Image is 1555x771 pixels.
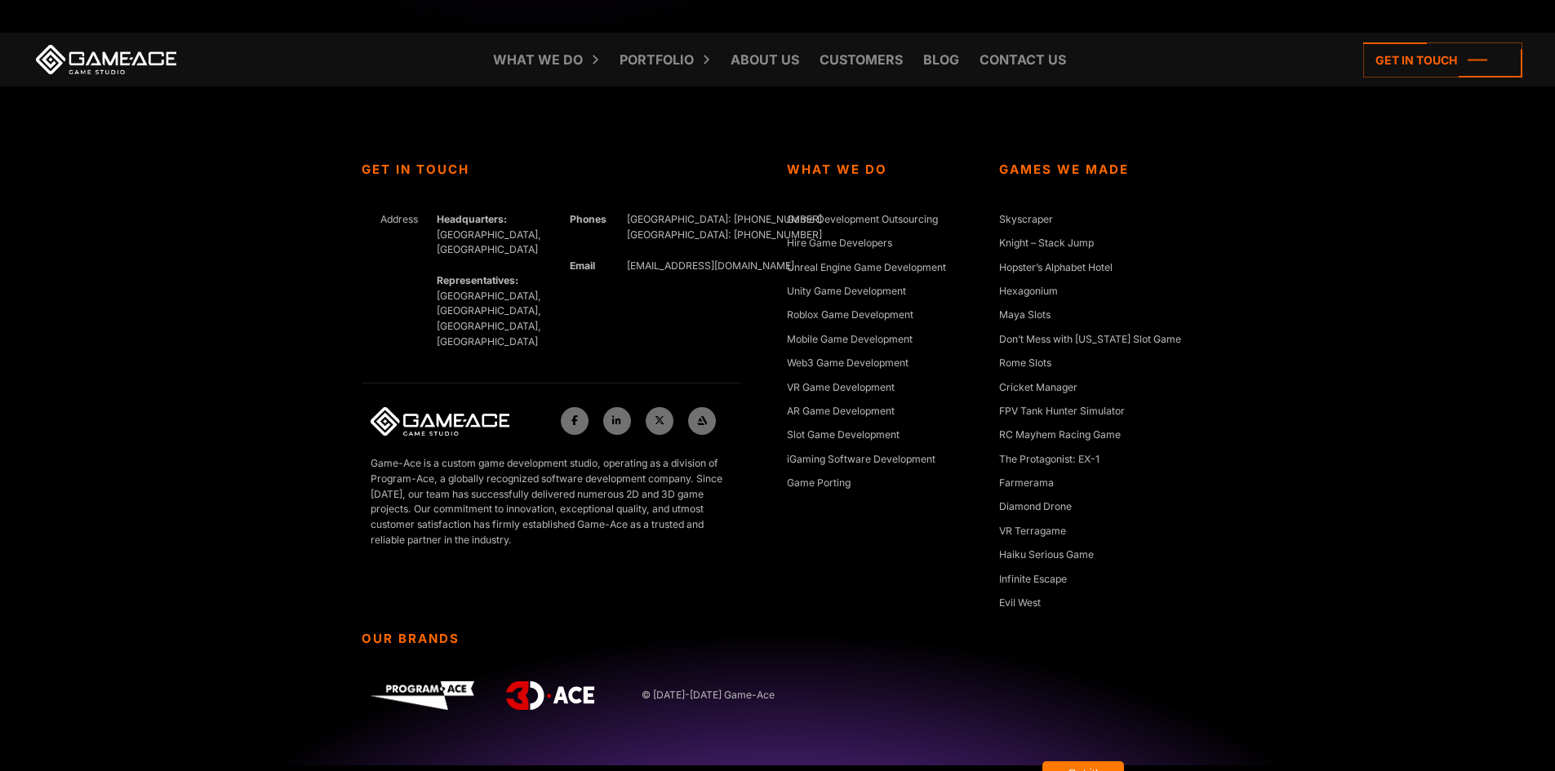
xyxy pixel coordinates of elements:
[999,162,1193,178] strong: Games We Made
[371,456,731,548] p: Game-Ace is a custom game development studio, operating as a division of Program-Ace, a globally ...
[915,33,967,86] a: Blog
[999,260,1113,277] a: Hopster’s Alphabet Hotel
[787,356,909,372] a: Web3 Game Development
[787,162,981,178] strong: What We Do
[787,284,906,300] a: Unity Game Development
[362,631,768,647] strong: Our Brands
[971,33,1074,86] a: Contact us
[999,452,1100,468] a: The Protagonist: EX-1
[787,452,935,468] a: iGaming Software Development
[999,428,1121,444] a: RC Mayhem Racing Game
[999,547,1094,564] a: Haiku Serious Game
[999,524,1066,540] a: VR Terragame
[787,476,851,492] a: Game Porting
[999,499,1072,516] a: Diamond Drone
[627,228,822,241] span: [GEOGRAPHIC_DATA]: [PHONE_NUMBER]
[627,259,794,272] a: [EMAIL_ADDRESS][DOMAIN_NAME]
[437,274,518,286] strong: Representatives:
[787,404,895,420] a: AR Game Development
[627,213,822,225] span: [GEOGRAPHIC_DATA]: [PHONE_NUMBER]
[642,688,759,703] span: © [DATE]-[DATE] Game-Ace
[999,356,1051,372] a: Rome Slots
[811,33,911,86] a: Customers
[999,332,1181,348] a: Don’t Mess with [US_STATE] Slot Game
[371,681,474,710] img: Program-Ace
[999,404,1125,420] a: FPV Tank Hunter Simulator
[787,428,900,444] a: Slot Game Development
[787,236,892,252] a: Hire Game Developers
[999,380,1077,397] a: Cricket Manager
[437,213,507,225] strong: Headquarters:
[611,33,702,86] a: Portfolio
[371,407,509,436] img: Game-Ace Logo
[1363,42,1522,78] a: Get in touch
[999,236,1094,252] a: Knight – Stack Jump
[506,681,594,710] img: 3D-Ace
[999,212,1053,228] a: Skyscraper
[362,162,741,178] strong: Get In Touch
[570,213,606,225] strong: Phones
[787,380,895,397] a: VR Game Development
[787,212,938,228] a: Game Development Outsourcing
[428,212,542,350] div: [GEOGRAPHIC_DATA], [GEOGRAPHIC_DATA] [GEOGRAPHIC_DATA], [GEOGRAPHIC_DATA], [GEOGRAPHIC_DATA], [GE...
[787,260,946,277] a: Unreal Engine Game Development
[999,596,1041,612] a: Evil West
[999,308,1051,324] a: Maya Slots
[787,308,913,324] a: Roblox Game Development
[999,284,1058,300] a: Hexagonium
[999,476,1054,492] a: Farmerama
[999,572,1067,588] a: Infinite Escape
[570,259,595,272] strong: Email
[485,33,591,86] a: What we do
[787,332,913,348] a: Mobile Game Development
[722,33,807,86] a: About Us
[380,213,418,225] span: Address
